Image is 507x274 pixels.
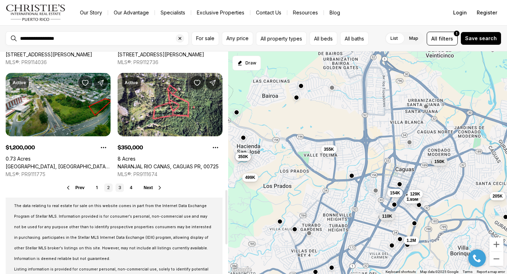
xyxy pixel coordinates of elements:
button: Share Property [206,76,220,90]
button: 205K [490,192,506,200]
span: 1.2M [407,238,416,243]
button: All property types [256,32,307,45]
button: 355K [321,145,337,153]
span: The data relating to real estate for sale on this website comes in part from the Internet Data Ex... [14,204,211,261]
label: Map [403,32,424,45]
button: Property options [208,141,223,155]
a: 2 [104,183,113,192]
span: Any price [226,36,249,41]
span: 1.85M [407,197,418,202]
a: Specialists [155,8,191,18]
a: 1 [93,183,101,192]
button: Next [144,185,163,191]
button: Property options [96,141,111,155]
span: 350K [238,154,248,159]
label: List [385,32,403,45]
p: Active [125,80,138,86]
button: Clear search input [176,32,188,45]
button: Share Property [94,76,108,90]
span: Map data ©2025 Google [420,270,458,274]
button: All beds [309,32,337,45]
a: 262 ORQUIDIA ST, CAGUAS PR, 00725 [6,51,92,58]
button: 1.85M [404,195,421,204]
a: Exclusive Properties [191,8,250,18]
a: 92 RAFAEL CORDERO AVE., DOWN TOWN, CAGUAS PR, 00725 [118,51,204,58]
a: Report a map error [477,270,505,274]
button: 1.2M [404,236,419,245]
span: Save search [465,36,497,41]
button: Prev [65,185,84,191]
span: filters [439,35,453,42]
span: Prev [75,185,84,190]
button: Any price [222,32,253,45]
a: Blog [324,8,346,18]
a: 3 [115,183,124,192]
a: Our Story [74,8,108,18]
span: 110K [382,213,392,219]
a: Resources [287,8,324,18]
span: 154K [390,190,400,196]
button: 499K [242,173,258,182]
span: For sale [196,36,214,41]
button: 150K [432,157,447,166]
span: 499K [245,175,255,180]
a: Terms (opens in new tab) [463,270,472,274]
span: 355K [324,146,334,152]
button: 129K [407,189,423,198]
span: All [431,35,437,42]
span: 1 [456,31,457,36]
span: 205K [493,193,503,199]
button: Start drawing [232,56,261,70]
button: 110K [379,212,395,220]
img: logo [6,4,66,21]
button: Save Property: Degetau Street BARRIO TURABO [78,76,92,90]
span: Register [477,10,497,15]
button: 350K [235,152,251,161]
a: 4 [127,183,135,192]
button: Contact Us [250,8,287,18]
button: Login [449,6,471,20]
a: Degetau Street BARRIO TURABO, CAGUAS PR, 00725 [6,163,111,170]
span: 150K [434,158,445,164]
button: Register [472,6,501,20]
button: Save search [461,32,501,45]
button: Save Property: NARANJAL RIO CANAS [190,76,204,90]
button: Allfilters1 [427,32,458,45]
button: Zoom in [489,237,503,251]
a: Our Advantage [108,8,155,18]
button: For sale [192,32,219,45]
a: NARANJAL RIO CANAS, CAGUAS PR, 00725 [118,163,219,170]
button: All baths [340,32,369,45]
button: Zoom out [489,252,503,266]
span: 129K [410,191,420,197]
button: 154K [387,189,403,197]
span: Next [144,185,153,190]
nav: Pagination [93,183,135,192]
span: Login [453,10,467,15]
p: Active [13,80,26,86]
